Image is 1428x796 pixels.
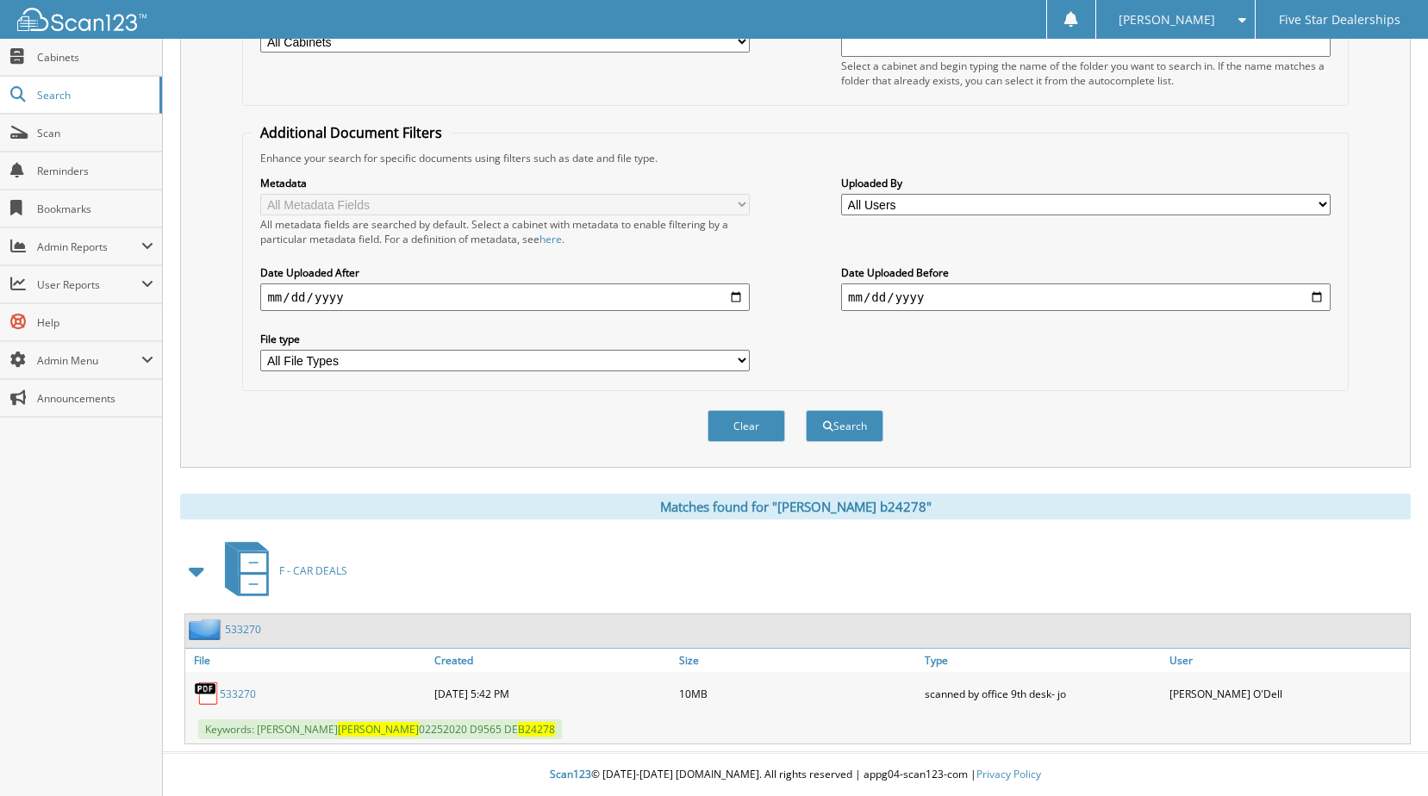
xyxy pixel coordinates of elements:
[260,283,750,311] input: start
[37,353,141,368] span: Admin Menu
[841,176,1331,190] label: Uploaded By
[189,619,225,640] img: folder2.png
[215,537,347,605] a: F - CAR DEALS
[841,283,1331,311] input: end
[220,687,256,701] a: 533270
[675,676,920,711] div: 10MB
[252,151,1338,165] div: Enhance your search for specific documents using filters such as date and file type.
[180,494,1411,519] div: Matches found for "[PERSON_NAME] b24278"
[37,126,153,140] span: Scan
[708,410,785,442] button: Clear
[1279,15,1400,25] span: Five Star Dealerships
[260,217,750,246] div: All metadata fields are searched by default. Select a cabinet with metadata to enable filtering b...
[1165,676,1410,711] div: [PERSON_NAME] O'Dell
[37,202,153,216] span: Bookmarks
[1119,15,1215,25] span: [PERSON_NAME]
[806,410,883,442] button: Search
[37,391,153,406] span: Announcements
[17,8,147,31] img: scan123-logo-white.svg
[194,681,220,706] img: PDF.png
[37,50,153,65] span: Cabinets
[252,123,451,142] legend: Additional Document Filters
[920,649,1165,672] a: Type
[37,315,153,330] span: Help
[430,649,675,672] a: Created
[225,622,261,637] a: 533270
[37,239,141,254] span: Admin Reports
[920,676,1165,711] div: scanned by office 9th desk- jo
[539,232,562,246] a: here
[675,649,920,672] a: Size
[841,59,1331,88] div: Select a cabinet and begin typing the name of the folder you want to search in. If the name match...
[1165,649,1410,672] a: User
[338,722,419,737] span: [PERSON_NAME]
[260,265,750,280] label: Date Uploaded After
[518,722,555,737] span: B24278
[260,332,750,346] label: File type
[550,767,591,781] span: Scan123
[279,563,347,578] span: F - CAR DEALS
[430,676,675,711] div: [DATE] 5:42 PM
[841,265,1331,280] label: Date Uploaded Before
[37,277,141,292] span: User Reports
[37,88,151,103] span: Search
[185,649,430,672] a: File
[976,767,1041,781] a: Privacy Policy
[1342,713,1428,796] iframe: Chat Widget
[37,164,153,178] span: Reminders
[198,719,562,739] span: Keywords: [PERSON_NAME] 02252020 D9565 DE
[260,176,750,190] label: Metadata
[163,754,1428,796] div: © [DATE]-[DATE] [DOMAIN_NAME]. All rights reserved | appg04-scan123-com |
